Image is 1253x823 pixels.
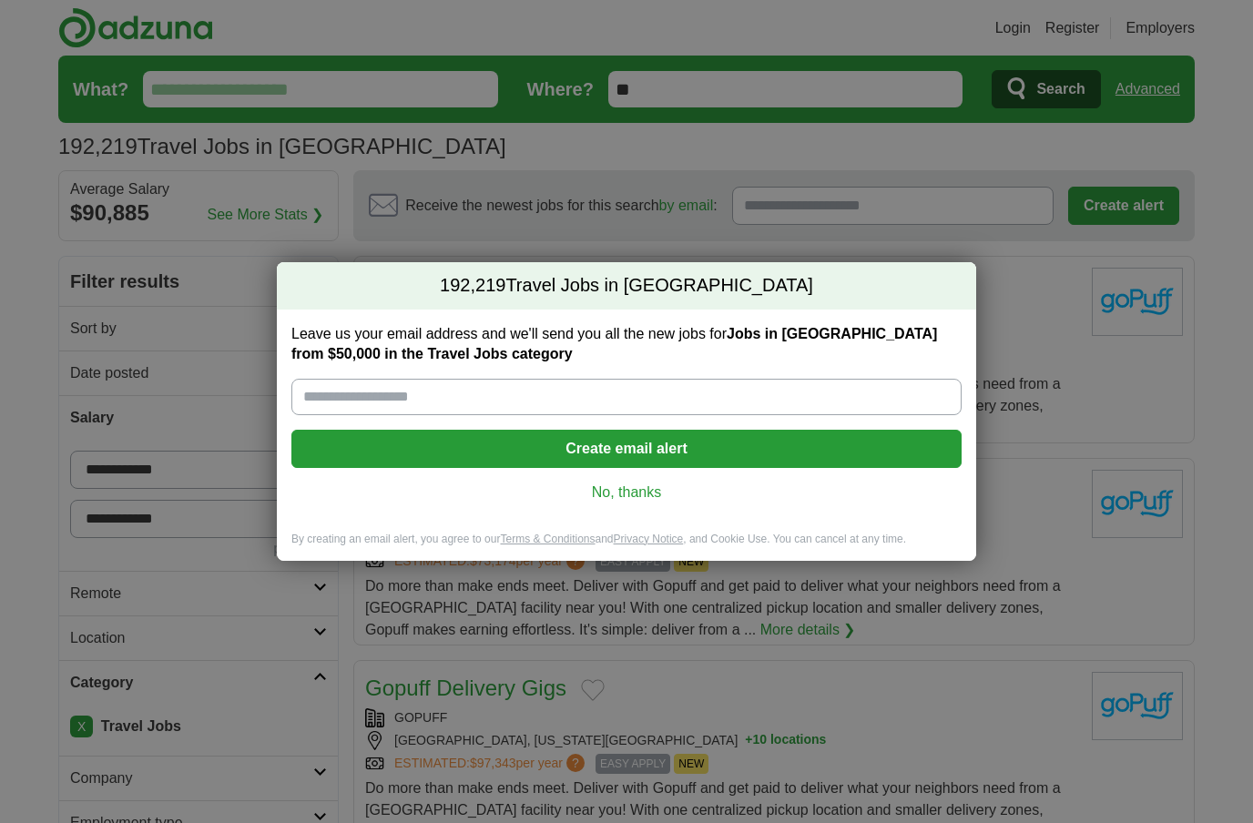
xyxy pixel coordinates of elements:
[291,324,962,364] label: Leave us your email address and we'll send you all the new jobs for
[291,430,962,468] button: Create email alert
[440,273,505,299] span: 192,219
[291,326,937,361] strong: Jobs in [GEOGRAPHIC_DATA] from $50,000 in the Travel Jobs category
[614,533,684,545] a: Privacy Notice
[277,532,976,562] div: By creating an email alert, you agree to our and , and Cookie Use. You can cancel at any time.
[277,262,976,310] h2: Travel Jobs in [GEOGRAPHIC_DATA]
[306,483,947,503] a: No, thanks
[500,533,595,545] a: Terms & Conditions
